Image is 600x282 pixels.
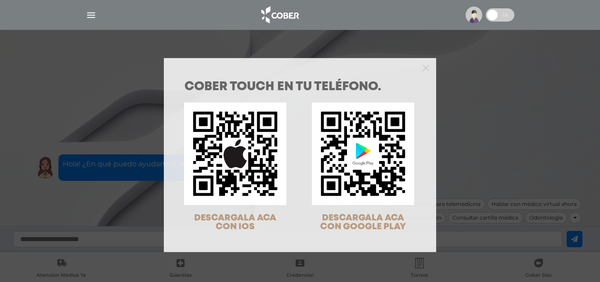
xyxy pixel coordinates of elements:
[423,63,429,71] button: Close
[320,214,406,231] span: DESCARGALA ACA CON GOOGLE PLAY
[184,81,416,93] h1: COBER TOUCH en tu teléfono.
[194,214,276,231] span: DESCARGALA ACA CON IOS
[312,103,414,205] img: qr-code
[184,103,286,205] img: qr-code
